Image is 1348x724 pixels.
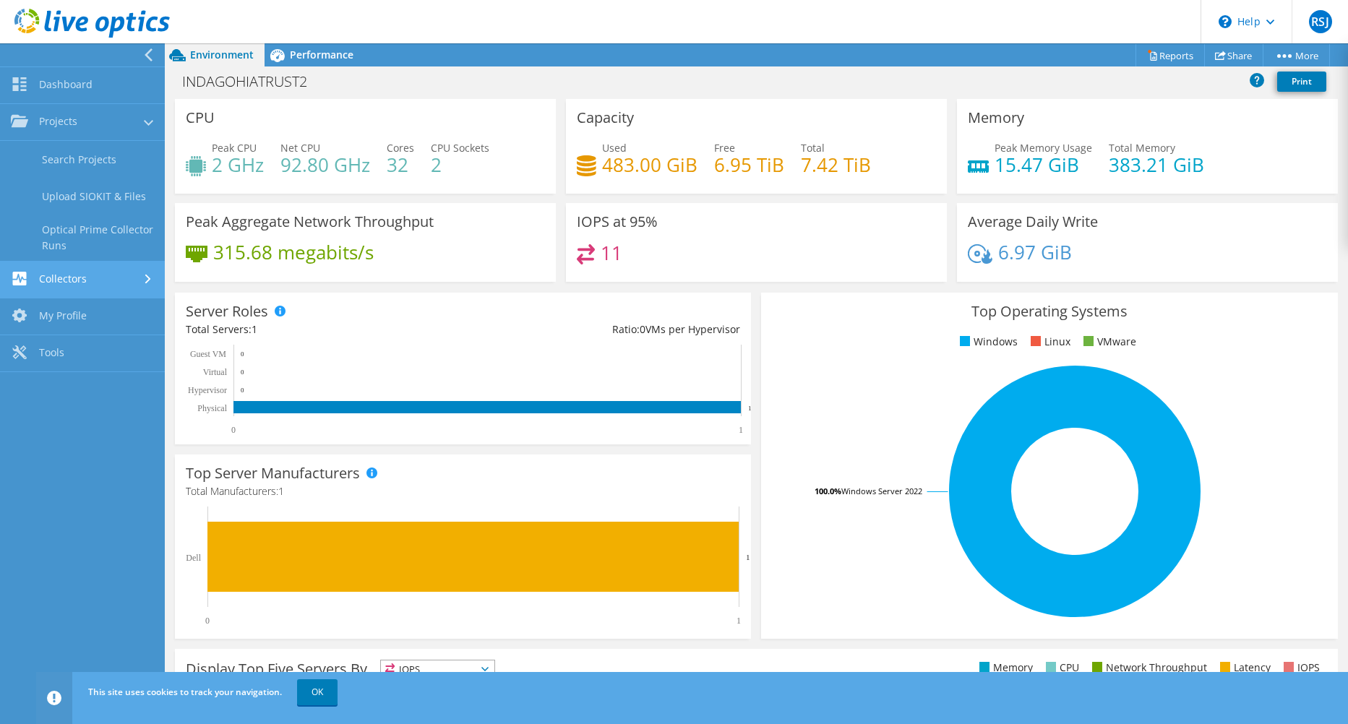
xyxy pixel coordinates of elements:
[640,322,645,336] span: 0
[197,403,227,413] text: Physical
[212,157,264,173] h4: 2 GHz
[1136,44,1205,66] a: Reports
[995,141,1092,155] span: Peak Memory Usage
[431,141,489,155] span: CPU Sockets
[188,385,227,395] text: Hypervisor
[748,405,752,412] text: 1
[278,484,284,498] span: 1
[1109,141,1175,155] span: Total Memory
[186,322,463,337] div: Total Servers:
[739,425,743,435] text: 1
[1080,334,1136,350] li: VMware
[577,110,634,126] h3: Capacity
[968,214,1098,230] h3: Average Daily Write
[186,110,215,126] h3: CPU
[1219,15,1232,28] svg: \n
[1109,157,1204,173] h4: 383.21 GiB
[186,465,360,481] h3: Top Server Manufacturers
[815,486,841,496] tspan: 100.0%
[205,616,210,626] text: 0
[714,157,784,173] h4: 6.95 TiB
[231,425,236,435] text: 0
[176,74,330,90] h1: INDAGOHIATRUST2
[1277,72,1326,92] a: Print
[737,616,741,626] text: 1
[381,660,494,678] span: IOPS
[968,110,1024,126] h3: Memory
[241,350,244,358] text: 0
[1042,660,1079,676] li: CPU
[186,483,740,499] h4: Total Manufacturers:
[186,303,268,319] h3: Server Roles
[841,486,922,496] tspan: Windows Server 2022
[290,48,353,61] span: Performance
[463,322,741,337] div: Ratio: VMs per Hypervisor
[1204,44,1263,66] a: Share
[212,141,257,155] span: Peak CPU
[1309,10,1332,33] span: RSJ
[88,686,282,698] span: This site uses cookies to track your navigation.
[387,157,414,173] h4: 32
[252,322,257,336] span: 1
[241,387,244,394] text: 0
[280,157,370,173] h4: 92.80 GHz
[387,141,414,155] span: Cores
[186,553,201,563] text: Dell
[297,679,338,705] a: OK
[190,48,254,61] span: Environment
[241,369,244,376] text: 0
[956,334,1018,350] li: Windows
[801,157,871,173] h4: 7.42 TiB
[431,157,489,173] h4: 2
[203,367,228,377] text: Virtual
[1280,660,1320,676] li: IOPS
[1216,660,1271,676] li: Latency
[280,141,320,155] span: Net CPU
[602,141,627,155] span: Used
[186,214,434,230] h3: Peak Aggregate Network Throughput
[801,141,825,155] span: Total
[213,244,374,260] h4: 315.68 megabits/s
[772,303,1326,319] h3: Top Operating Systems
[190,349,226,359] text: Guest VM
[577,214,658,230] h3: IOPS at 95%
[714,141,735,155] span: Free
[1263,44,1330,66] a: More
[998,244,1072,260] h4: 6.97 GiB
[602,157,697,173] h4: 483.00 GiB
[1027,334,1070,350] li: Linux
[1089,660,1207,676] li: Network Throughput
[601,245,622,261] h4: 11
[746,553,750,561] text: 1
[995,157,1092,173] h4: 15.47 GiB
[976,660,1033,676] li: Memory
